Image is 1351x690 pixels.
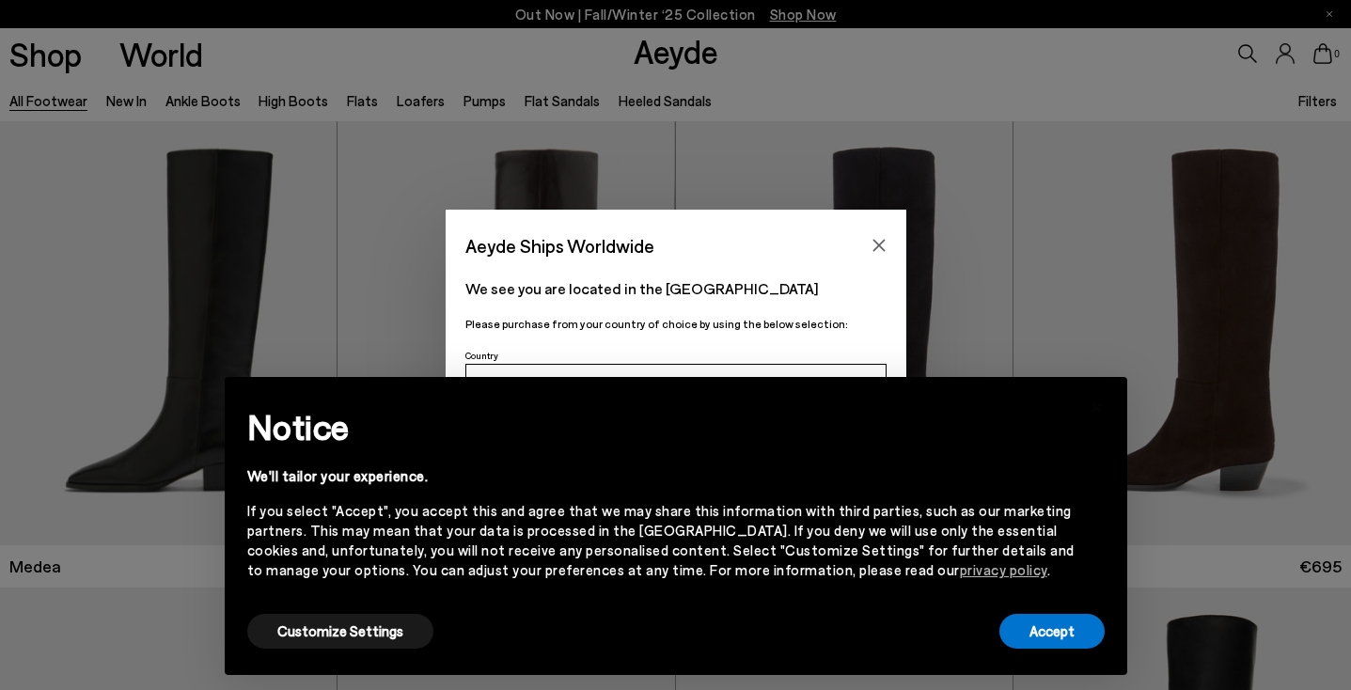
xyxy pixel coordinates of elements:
[465,350,498,361] span: Country
[465,277,887,300] p: We see you are located in the [GEOGRAPHIC_DATA]
[465,315,887,333] p: Please purchase from your country of choice by using the below selection:
[1091,391,1104,418] span: ×
[247,466,1075,486] div: We'll tailor your experience.
[1075,383,1120,428] button: Close this notice
[865,231,893,259] button: Close
[465,229,654,262] span: Aeyde Ships Worldwide
[999,614,1105,649] button: Accept
[960,561,1047,578] a: privacy policy
[247,501,1075,580] div: If you select "Accept", you accept this and agree that we may share this information with third p...
[247,402,1075,451] h2: Notice
[247,614,433,649] button: Customize Settings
